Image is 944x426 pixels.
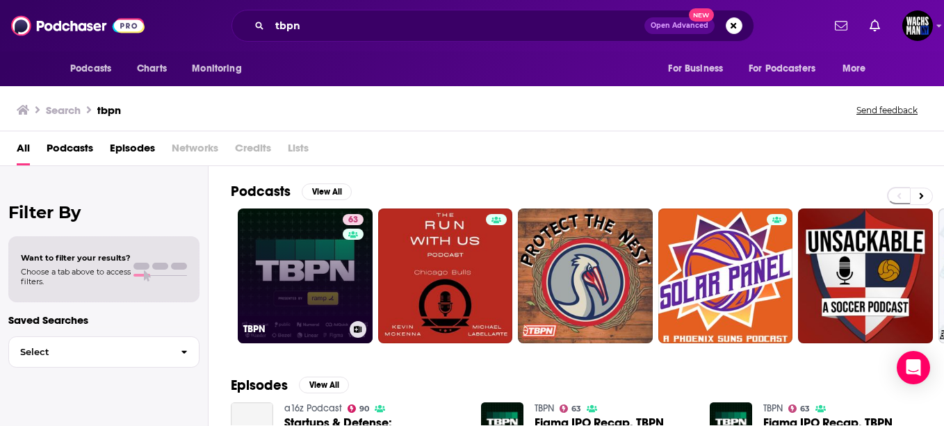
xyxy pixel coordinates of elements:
[343,214,364,225] a: 63
[46,104,81,117] h3: Search
[21,253,131,263] span: Want to filter your results?
[535,402,554,414] a: TBPN
[864,14,886,38] a: Show notifications dropdown
[902,10,933,41] span: Logged in as WachsmanNY
[128,56,175,82] a: Charts
[644,17,715,34] button: Open AdvancedNew
[172,137,218,165] span: Networks
[8,336,200,368] button: Select
[740,56,836,82] button: open menu
[560,404,582,413] a: 63
[17,137,30,165] a: All
[833,56,884,82] button: open menu
[788,404,811,413] a: 63
[192,59,241,79] span: Monitoring
[829,14,853,38] a: Show notifications dropdown
[182,56,259,82] button: open menu
[843,59,866,79] span: More
[60,56,129,82] button: open menu
[658,56,740,82] button: open menu
[571,406,581,412] span: 63
[8,313,200,327] p: Saved Searches
[47,137,93,165] a: Podcasts
[359,406,369,412] span: 90
[270,15,644,37] input: Search podcasts, credits, & more...
[749,59,815,79] span: For Podcasters
[238,208,373,343] a: 63TBPN
[11,13,145,39] img: Podchaser - Follow, Share and Rate Podcasts
[235,137,271,165] span: Credits
[21,267,131,286] span: Choose a tab above to access filters.
[852,104,922,116] button: Send feedback
[231,183,291,200] h2: Podcasts
[689,8,714,22] span: New
[299,377,349,393] button: View All
[231,183,352,200] a: PodcastsView All
[137,59,167,79] span: Charts
[668,59,723,79] span: For Business
[231,377,349,394] a: EpisodesView All
[897,351,930,384] div: Open Intercom Messenger
[8,202,200,222] h2: Filter By
[348,404,370,413] a: 90
[9,347,170,357] span: Select
[302,183,352,200] button: View All
[70,59,111,79] span: Podcasts
[231,377,288,394] h2: Episodes
[902,10,933,41] button: Show profile menu
[284,402,342,414] a: a16z Podcast
[902,10,933,41] img: User Profile
[800,406,810,412] span: 63
[651,22,708,29] span: Open Advanced
[243,323,344,335] h3: TBPN
[110,137,155,165] a: Episodes
[348,213,358,227] span: 63
[763,402,783,414] a: TBPN
[288,137,309,165] span: Lists
[97,104,121,117] h3: tbpn
[231,10,754,42] div: Search podcasts, credits, & more...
